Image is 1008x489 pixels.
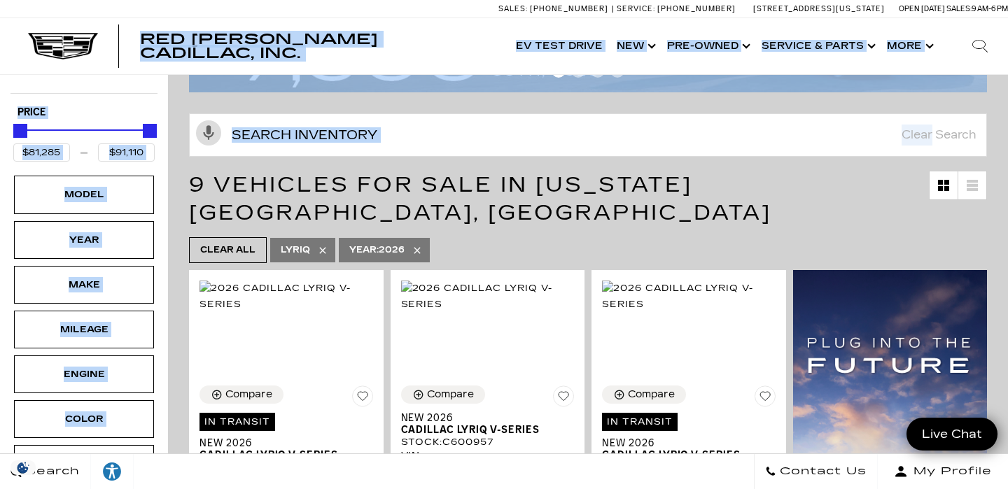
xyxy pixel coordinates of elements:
[610,18,660,74] a: New
[14,266,154,304] div: MakeMake
[199,412,373,460] a: In TransitNew 2026Cadillac LYRIQ V-Series
[14,176,154,213] div: ModelModel
[930,171,958,199] a: Grid View
[530,4,608,13] span: [PHONE_NUMBER]
[49,277,119,292] div: Make
[612,5,739,13] a: Service: [PHONE_NUMBER]
[7,460,39,475] img: Opt-Out Icon
[946,4,972,13] span: Sales:
[13,143,70,162] input: Minimum
[49,411,119,427] div: Color
[915,426,989,442] span: Live Chat
[352,385,373,412] button: Save Vehicle
[143,124,157,138] div: Maximum Price
[628,388,675,401] div: Compare
[906,418,997,451] a: Live Chat
[401,412,564,424] span: New 2026
[553,385,574,412] button: Save Vehicle
[281,241,310,259] span: LYRIQ
[401,281,575,311] img: 2026 Cadillac LYRIQ V-Series
[349,245,379,255] span: Year :
[225,388,272,401] div: Compare
[952,18,1008,74] div: Search
[199,437,363,449] span: New 2026
[509,18,610,74] a: EV Test Drive
[199,281,373,311] img: 2026 Cadillac LYRIQ V-Series
[49,367,119,382] div: Engine
[13,119,155,162] div: Price
[199,449,363,461] span: Cadillac LYRIQ V-Series
[17,106,150,119] h5: Price
[22,462,80,481] span: Search
[349,241,405,259] span: 2026
[7,460,39,475] section: Click to Open Cookie Consent Modal
[878,454,1008,489] button: Open user profile menu
[200,241,255,259] span: Clear All
[602,437,765,449] span: New 2026
[189,113,987,157] input: Search Inventory
[753,4,885,13] a: [STREET_ADDRESS][US_STATE]
[196,120,221,146] svg: Click to toggle on voice search
[14,355,154,393] div: EngineEngine
[755,18,880,74] a: Service & Parts
[14,400,154,438] div: ColorColor
[908,462,992,481] span: My Profile
[401,412,575,436] a: New 2026Cadillac LYRIQ V-Series
[401,424,564,436] span: Cadillac LYRIQ V-Series
[602,281,776,311] img: 2026 Cadillac LYRIQ V-Series
[602,412,776,460] a: In TransitNew 2026Cadillac LYRIQ V-Series
[401,436,575,448] div: Stock : C600957
[401,385,485,404] button: Compare Vehicle
[776,462,867,481] span: Contact Us
[49,187,119,202] div: Model
[754,454,878,489] a: Contact Us
[14,311,154,348] div: MileageMileage
[899,4,945,13] span: Open [DATE]
[602,449,765,461] span: Cadillac LYRIQ V-Series
[602,385,686,404] button: Compare Vehicle
[602,413,678,431] span: In Transit
[98,143,155,162] input: Maximum
[140,32,495,60] a: Red [PERSON_NAME] Cadillac, Inc.
[199,413,275,431] span: In Transit
[28,33,98,59] img: Cadillac Dark Logo with Cadillac White Text
[880,18,938,74] button: More
[49,232,119,248] div: Year
[189,172,771,225] span: 9 Vehicles for Sale in [US_STATE][GEOGRAPHIC_DATA], [GEOGRAPHIC_DATA]
[14,221,154,259] div: YearYear
[49,322,119,337] div: Mileage
[755,385,776,412] button: Save Vehicle
[91,461,133,482] div: Explore your accessibility options
[657,4,736,13] span: [PHONE_NUMBER]
[660,18,755,74] a: Pre-Owned
[140,31,378,62] span: Red [PERSON_NAME] Cadillac, Inc.
[617,4,655,13] span: Service:
[14,445,154,483] div: BodystyleBodystyle
[199,385,283,404] button: Compare Vehicle
[427,388,474,401] div: Compare
[972,4,1008,13] span: 9 AM-6 PM
[498,4,528,13] span: Sales:
[498,5,612,13] a: Sales: [PHONE_NUMBER]
[91,454,134,489] a: Explore your accessibility options
[401,449,575,474] div: VIN: [US_VEHICLE_IDENTIFICATION_NUMBER]
[13,124,27,138] div: Minimum Price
